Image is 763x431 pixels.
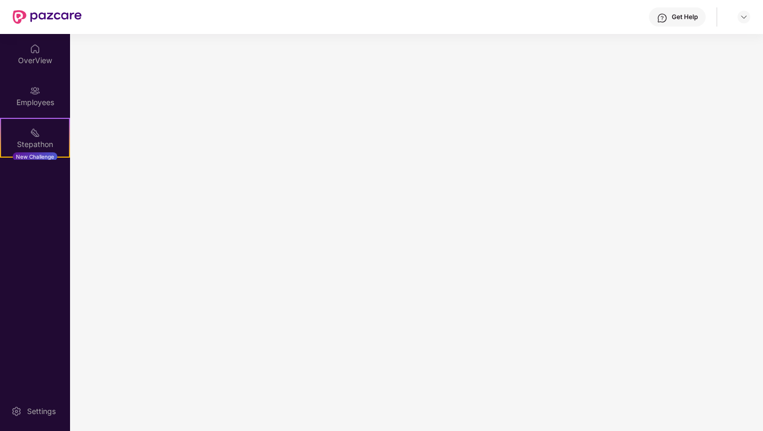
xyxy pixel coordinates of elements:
[740,13,748,21] img: svg+xml;base64,PHN2ZyBpZD0iRHJvcGRvd24tMzJ4MzIiIHhtbG5zPSJodHRwOi8vd3d3LnczLm9yZy8yMDAwL3N2ZyIgd2...
[30,85,40,96] img: svg+xml;base64,PHN2ZyBpZD0iRW1wbG95ZWVzIiB4bWxucz0iaHR0cDovL3d3dy53My5vcmcvMjAwMC9zdmciIHdpZHRoPS...
[13,152,57,161] div: New Challenge
[672,13,698,21] div: Get Help
[13,10,82,24] img: New Pazcare Logo
[30,44,40,54] img: svg+xml;base64,PHN2ZyBpZD0iSG9tZSIgeG1sbnM9Imh0dHA6Ly93d3cudzMub3JnLzIwMDAvc3ZnIiB3aWR0aD0iMjAiIG...
[1,139,69,150] div: Stepathon
[657,13,667,23] img: svg+xml;base64,PHN2ZyBpZD0iSGVscC0zMngzMiIgeG1sbnM9Imh0dHA6Ly93d3cudzMub3JnLzIwMDAvc3ZnIiB3aWR0aD...
[30,127,40,138] img: svg+xml;base64,PHN2ZyB4bWxucz0iaHR0cDovL3d3dy53My5vcmcvMjAwMC9zdmciIHdpZHRoPSIyMSIgaGVpZ2h0PSIyMC...
[11,406,22,417] img: svg+xml;base64,PHN2ZyBpZD0iU2V0dGluZy0yMHgyMCIgeG1sbnM9Imh0dHA6Ly93d3cudzMub3JnLzIwMDAvc3ZnIiB3aW...
[24,406,59,417] div: Settings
